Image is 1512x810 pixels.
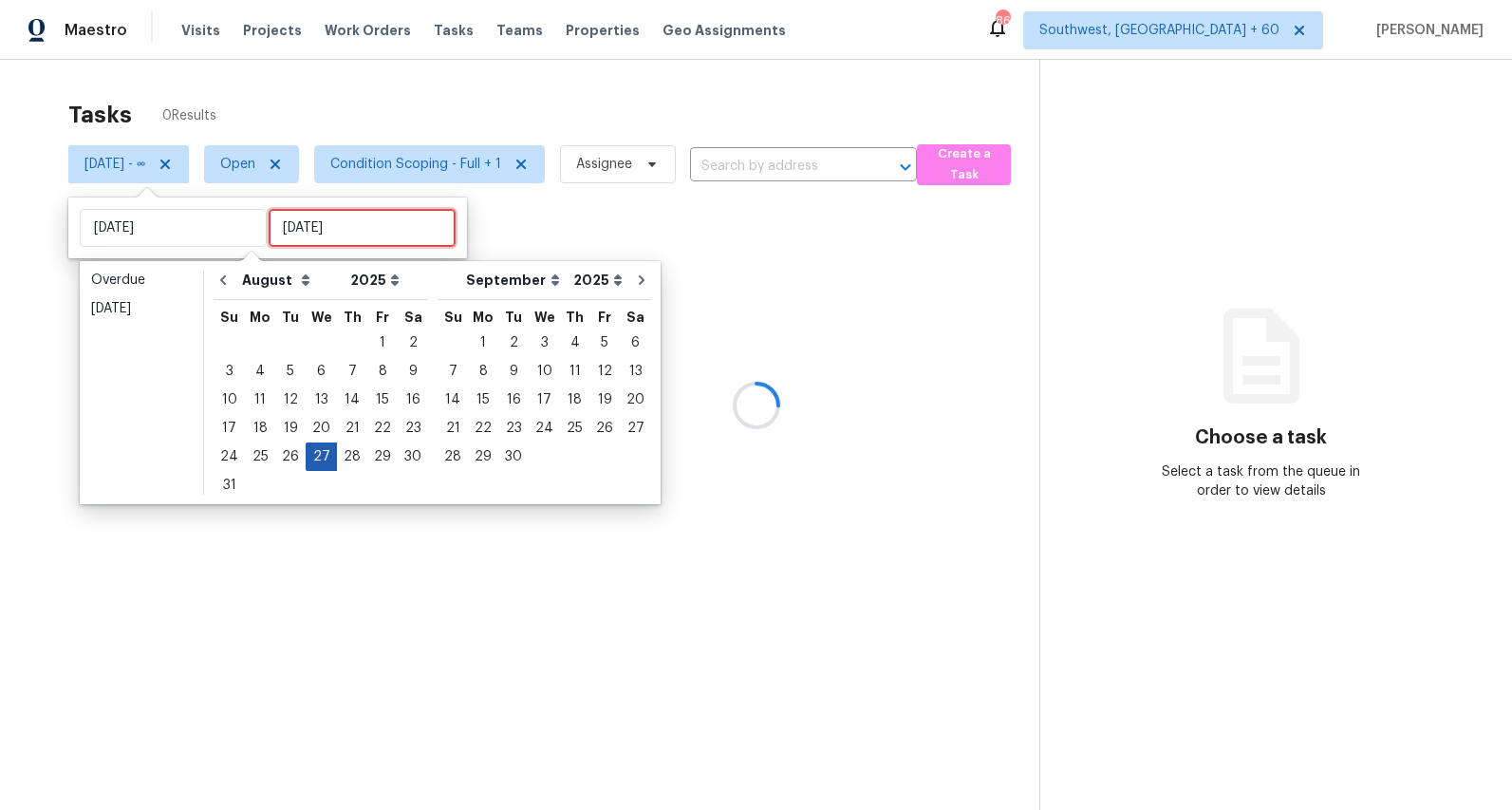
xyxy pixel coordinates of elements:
[444,311,462,324] abbr: Sunday
[505,311,522,324] abbr: Tuesday
[620,414,651,443] div: Sat Sep 27 2025
[398,357,428,386] div: Sat Aug 09 2025
[529,329,560,357] div: Wed Sep 03 2025
[560,386,589,413] div: 18
[996,11,1009,30] div: 860
[306,443,337,471] div: Wed Aug 27 2025
[306,358,337,385] div: 6
[560,386,589,414] div: Thu Sep 18 2025
[498,386,529,414] div: Tue Sep 16 2025
[529,414,560,443] div: Wed Sep 24 2025
[589,414,620,443] div: Fri Sep 26 2025
[367,415,398,442] div: 22
[220,311,238,324] abbr: Sunday
[498,443,529,471] div: Tue Sep 30 2025
[345,266,404,294] select: Year
[598,311,611,324] abbr: Friday
[214,472,245,499] div: 31
[214,415,245,442] div: 17
[245,386,275,414] div: Mon Aug 11 2025
[529,415,560,442] div: 24
[306,415,337,442] div: 20
[84,266,198,494] ul: Date picker shortcuts
[473,311,494,324] abbr: Monday
[620,386,651,413] div: 20
[337,357,367,386] div: Thu Aug 07 2025
[91,271,192,290] div: Overdue
[245,386,275,413] div: 11
[438,386,468,414] div: Sun Sep 14 2025
[498,443,529,470] div: 30
[398,329,428,357] div: Sat Aug 02 2025
[398,414,428,443] div: Sat Aug 23 2025
[337,358,367,385] div: 7
[468,443,498,471] div: Mon Sep 29 2025
[498,357,529,386] div: Tue Sep 09 2025
[275,414,306,443] div: Tue Aug 19 2025
[311,311,332,324] abbr: Wednesday
[461,266,569,294] select: Month
[398,443,428,470] div: 30
[560,358,589,385] div: 11
[91,299,192,318] div: [DATE]
[529,357,560,386] div: Wed Sep 10 2025
[468,414,498,443] div: Mon Sep 22 2025
[468,329,498,357] div: Mon Sep 01 2025
[529,358,560,385] div: 10
[498,330,529,356] div: 2
[620,357,651,386] div: Sat Sep 13 2025
[498,329,529,357] div: Tue Sep 02 2025
[589,358,620,385] div: 12
[468,330,498,356] div: 1
[250,311,271,324] abbr: Monday
[245,358,275,385] div: 4
[589,386,620,413] div: 19
[626,311,644,324] abbr: Saturday
[306,386,337,414] div: Wed Aug 13 2025
[438,443,468,471] div: Sun Sep 28 2025
[367,358,398,385] div: 8
[620,329,651,357] div: Sat Sep 06 2025
[214,386,245,414] div: Sun Aug 10 2025
[620,358,651,385] div: 13
[214,443,245,470] div: 24
[620,415,651,442] div: 27
[468,386,498,413] div: 15
[245,357,275,386] div: Mon Aug 04 2025
[269,209,456,247] input: Wed, Aug 26
[275,386,306,414] div: Tue Aug 12 2025
[367,443,398,470] div: 29
[468,386,498,414] div: Mon Sep 15 2025
[529,330,560,356] div: 3
[560,357,589,386] div: Thu Sep 11 2025
[367,330,398,356] div: 1
[534,311,555,324] abbr: Wednesday
[589,329,620,357] div: Fri Sep 05 2025
[438,358,468,385] div: 7
[589,357,620,386] div: Fri Sep 12 2025
[560,329,589,357] div: Thu Sep 04 2025
[468,358,498,385] div: 8
[214,414,245,443] div: Sun Aug 17 2025
[282,311,299,324] abbr: Tuesday
[498,415,529,442] div: 23
[627,261,656,299] button: Go to next month
[275,443,306,470] div: 26
[620,386,651,414] div: Sat Sep 20 2025
[438,357,468,386] div: Sun Sep 07 2025
[560,415,589,442] div: 25
[398,330,428,356] div: 2
[468,357,498,386] div: Mon Sep 08 2025
[620,330,651,356] div: 6
[275,386,306,413] div: 12
[367,386,398,413] div: 15
[275,357,306,386] div: Tue Aug 05 2025
[275,358,306,385] div: 5
[438,414,468,443] div: Sun Sep 21 2025
[569,266,627,294] select: Year
[438,415,468,442] div: 21
[498,358,529,385] div: 9
[560,330,589,356] div: 4
[438,443,468,470] div: 28
[306,414,337,443] div: Wed Aug 20 2025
